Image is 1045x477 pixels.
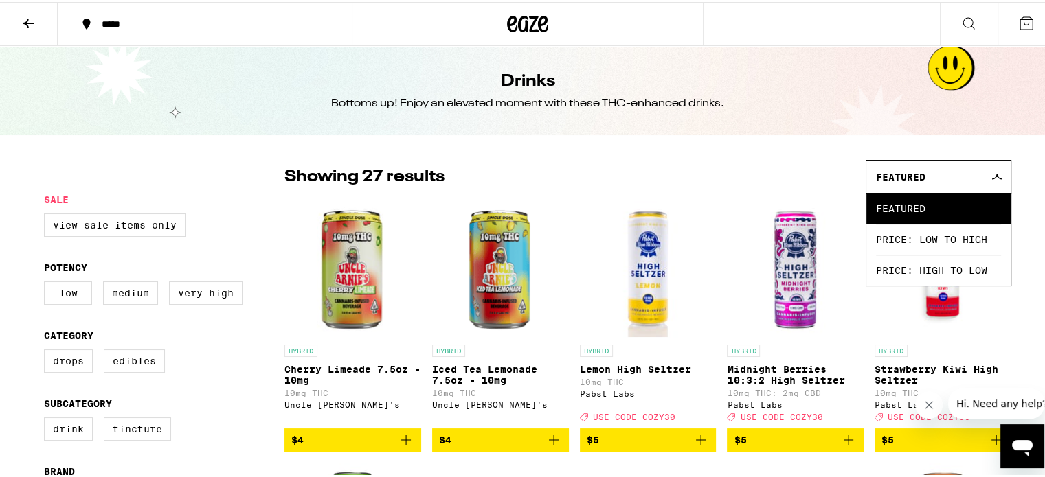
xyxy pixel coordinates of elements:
div: Uncle [PERSON_NAME]'s [432,398,569,407]
span: USE CODE COZY30 [888,410,970,419]
img: Uncle Arnie's - Cherry Limeade 7.5oz - 10mg [284,198,421,336]
span: Featured [876,170,925,181]
legend: Subcategory [44,396,112,407]
p: Lemon High Seltzer [580,362,717,373]
span: $4 [439,432,451,443]
h1: Drinks [501,68,555,91]
button: Add to bag [727,426,864,450]
div: Pabst Labs [875,398,1011,407]
p: HYBRID [432,342,465,355]
p: Cherry Limeade 7.5oz - 10mg [284,362,421,384]
label: Low [44,279,92,303]
label: Very High [169,279,243,303]
div: Bottoms up! Enjoy an elevated moment with these THC-enhanced drinks. [331,94,724,109]
span: $4 [291,432,304,443]
label: Medium [103,279,158,303]
img: Pabst Labs - Midnight Berries 10:3:2 High Seltzer [727,198,864,336]
a: Open page for Strawberry Kiwi High Seltzer from Pabst Labs [875,198,1011,426]
span: $5 [881,432,894,443]
label: Tincture [104,415,171,439]
p: 10mg THC [580,375,717,384]
p: HYBRID [284,342,317,355]
label: Drink [44,415,93,439]
legend: Brand [44,464,75,475]
p: Midnight Berries 10:3:2 High Seltzer [727,362,864,384]
iframe: Message from company [948,386,1044,417]
p: 10mg THC [284,386,421,395]
p: Showing 27 results [284,163,445,187]
p: 10mg THC: 2mg CBD [727,386,864,395]
legend: Sale [44,192,69,203]
div: Uncle [PERSON_NAME]'s [284,398,421,407]
a: Open page for Midnight Berries 10:3:2 High Seltzer from Pabst Labs [727,198,864,426]
label: Drops [44,347,93,371]
button: Add to bag [580,426,717,450]
label: View Sale Items Only [44,211,186,235]
iframe: Close message [915,389,943,417]
button: Add to bag [432,426,569,450]
div: Pabst Labs [580,387,717,396]
legend: Category [44,328,93,339]
p: HYBRID [580,342,613,355]
img: Pabst Labs - Lemon High Seltzer [580,198,717,336]
span: Featured [876,191,1001,222]
span: USE CODE COZY30 [593,410,675,419]
span: $5 [587,432,599,443]
iframe: Button to launch messaging window [1000,422,1044,466]
legend: Potency [44,260,87,271]
img: Uncle Arnie's - Iced Tea Lemonade 7.5oz - 10mg [432,198,569,336]
span: USE CODE COZY30 [740,410,822,419]
p: 10mg THC [875,386,1011,395]
span: Price: High to Low [876,253,1001,283]
p: 10mg THC [432,386,569,395]
button: Add to bag [875,426,1011,450]
p: Strawberry Kiwi High Seltzer [875,362,1011,384]
a: Open page for Cherry Limeade 7.5oz - 10mg from Uncle Arnie's [284,198,421,426]
span: Price: Low to High [876,222,1001,253]
div: Pabst Labs [727,398,864,407]
p: HYBRID [727,342,760,355]
button: Add to bag [284,426,421,450]
a: Open page for Iced Tea Lemonade 7.5oz - 10mg from Uncle Arnie's [432,198,569,426]
a: Open page for Lemon High Seltzer from Pabst Labs [580,198,717,426]
span: Hi. Need any help? [8,10,99,21]
p: Iced Tea Lemonade 7.5oz - 10mg [432,362,569,384]
span: $5 [734,432,746,443]
label: Edibles [104,347,165,371]
p: HYBRID [875,342,908,355]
